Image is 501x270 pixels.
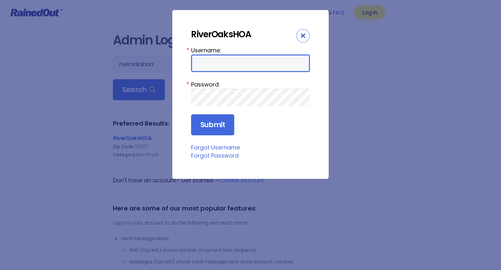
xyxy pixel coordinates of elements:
[191,143,240,151] a: Forgot Username
[191,152,239,159] a: Forgot Password
[191,114,234,136] input: Submit
[191,29,296,40] div: RiverOaksHOA
[191,46,310,55] label: Username:
[191,80,310,89] label: Password:
[296,29,310,43] div: Close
